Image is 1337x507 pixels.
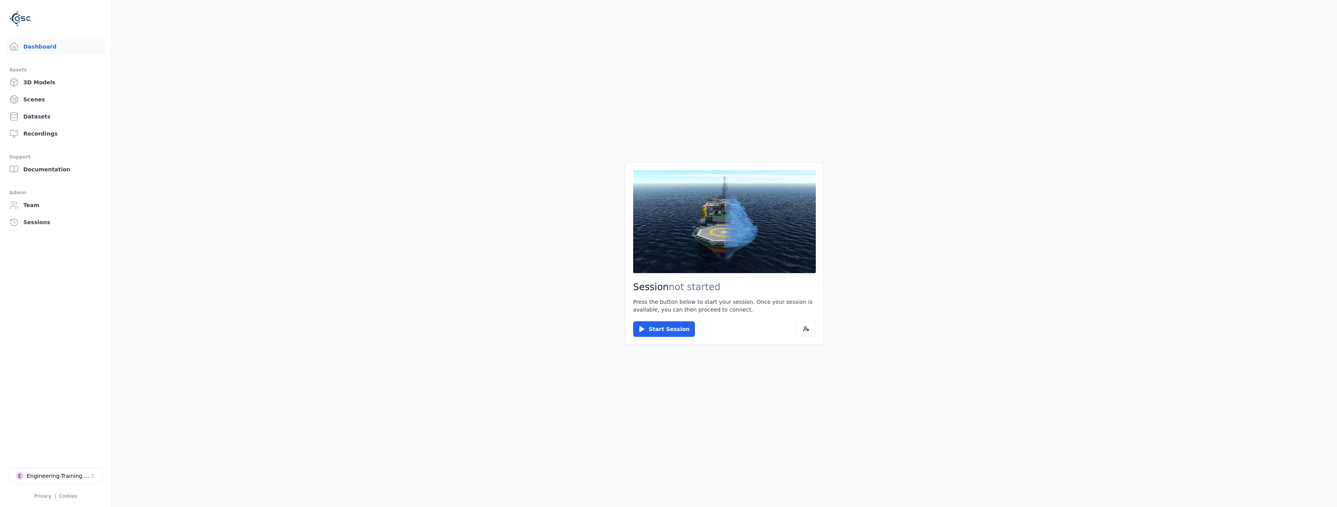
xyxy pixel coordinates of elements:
[6,126,105,141] a: Recordings
[16,472,24,480] div: E
[9,468,103,484] button: Select a workspace
[9,8,31,30] img: Logo
[6,214,105,230] a: Sessions
[6,109,105,124] a: Datasets
[34,493,51,499] a: Privacy
[9,188,102,197] div: Admin
[633,321,695,337] button: Start Session
[27,472,90,480] div: Engineering-Training (SSO Staging)
[6,197,105,213] a: Team
[633,281,816,293] h2: Session
[6,162,105,177] a: Documentation
[9,152,102,162] div: Support
[6,39,105,54] a: Dashboard
[6,75,105,90] a: 3D Models
[633,298,816,314] p: Press the button below to start your session. Once your session is available, you can then procee...
[6,92,105,107] a: Scenes
[54,493,56,499] span: |
[9,65,102,75] div: Assets
[59,493,77,499] a: Cookies
[669,282,721,293] span: not started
